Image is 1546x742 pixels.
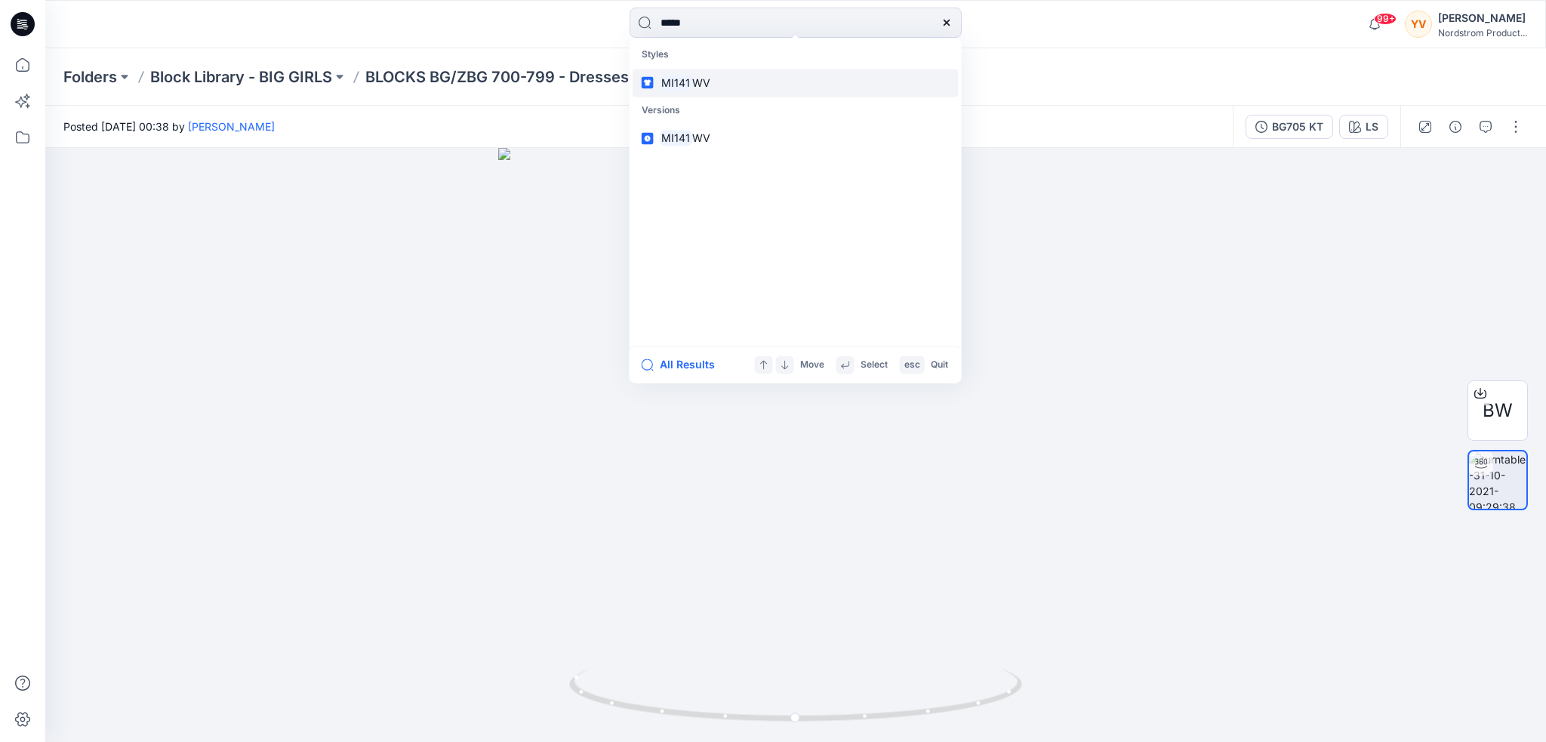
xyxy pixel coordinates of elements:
[633,41,959,69] p: Styles
[1366,119,1378,135] div: LS
[633,69,959,97] a: MI141WV
[1438,9,1527,27] div: [PERSON_NAME]
[63,119,275,134] span: Posted [DATE] 00:38 by
[800,357,824,373] p: Move
[1374,13,1397,25] span: 99+
[692,132,710,145] span: WV
[660,74,693,91] mark: MI141
[633,97,959,125] p: Versions
[692,76,710,89] span: WV
[1443,115,1467,139] button: Details
[633,125,959,152] a: MI141WV
[642,356,725,374] button: All Results
[904,357,920,373] p: esc
[150,66,332,88] a: Block Library - BIG GIRLS
[365,66,702,88] a: BLOCKS BG/ZBG 700-799 - Dresses Camis, Gowns, Chemise
[1469,451,1526,509] img: turntable-31-10-2021-09:29:38
[1405,11,1432,38] div: YV
[188,120,275,133] a: [PERSON_NAME]
[1483,397,1513,424] span: BW
[1339,115,1388,139] button: LS
[1272,119,1323,135] div: BG705 KT
[931,357,948,373] p: Quit
[1438,27,1527,38] div: Nordstrom Product...
[861,357,888,373] p: Select
[660,130,693,147] mark: MI141
[1246,115,1333,139] button: BG705 KT
[63,66,117,88] a: Folders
